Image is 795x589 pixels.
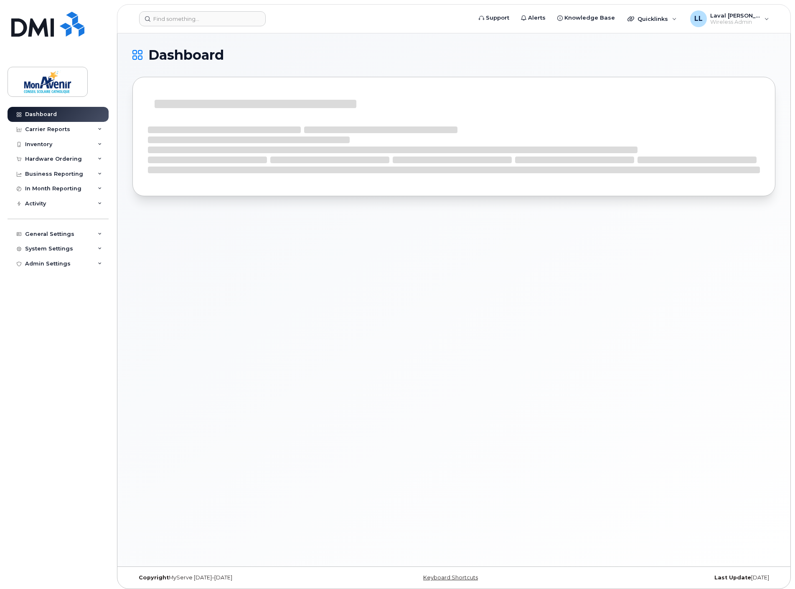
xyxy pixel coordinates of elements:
span: Dashboard [148,49,224,61]
strong: Last Update [714,574,751,581]
div: MyServe [DATE]–[DATE] [132,574,347,581]
div: [DATE] [561,574,775,581]
a: Keyboard Shortcuts [423,574,478,581]
strong: Copyright [139,574,169,581]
